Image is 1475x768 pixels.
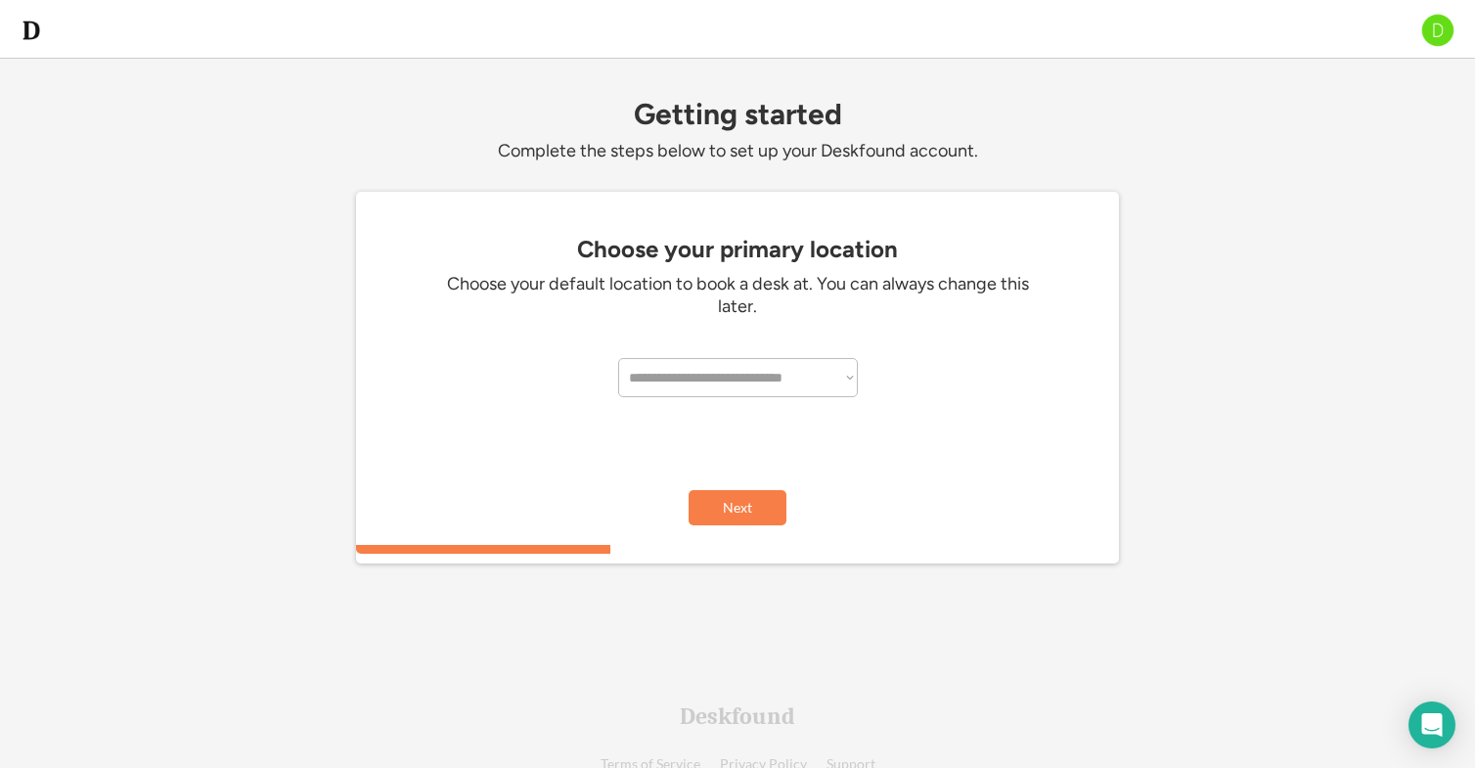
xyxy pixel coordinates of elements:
[366,236,1109,263] div: Choose your primary location
[356,140,1119,162] div: Complete the steps below to set up your Deskfound account.
[20,19,43,42] img: d-whitebg.png
[444,273,1031,319] div: Choose your default location to book a desk at. You can always change this later.
[360,545,1123,554] div: 33.3333333333333%
[1408,701,1455,748] div: Open Intercom Messenger
[356,98,1119,130] div: Getting started
[1420,13,1455,48] img: D.png
[680,704,795,728] div: Deskfound
[689,490,786,525] button: Next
